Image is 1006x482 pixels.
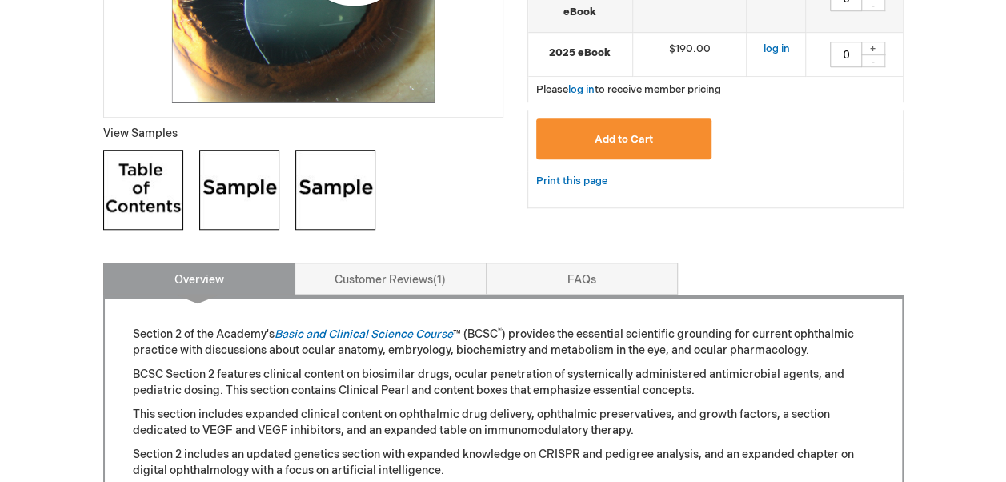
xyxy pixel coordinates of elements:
[536,118,712,159] button: Add to Cart
[568,83,595,96] a: log in
[498,327,502,336] sup: ®
[199,150,279,230] img: Click to view
[295,263,487,295] a: Customer Reviews1
[830,42,862,67] input: Qty
[133,447,874,479] p: Section 2 includes an updated genetics section with expanded knowledge on CRISPR and pedigree ana...
[103,263,295,295] a: Overview
[632,33,747,77] td: $190.00
[763,42,789,55] a: log in
[536,83,721,96] span: Please to receive member pricing
[295,150,375,230] img: Click to view
[536,171,607,191] a: Print this page
[861,42,885,55] div: +
[275,327,453,341] a: Basic and Clinical Science Course
[861,54,885,67] div: -
[486,263,678,295] a: FAQs
[133,327,874,359] p: Section 2 of the Academy's ™ (BCSC ) provides the essential scientific grounding for current opht...
[433,273,446,287] span: 1
[536,46,624,61] strong: 2025 eBook
[133,407,874,439] p: This section includes expanded clinical content on ophthalmic drug delivery, ophthalmic preservat...
[133,367,874,399] p: BCSC Section 2 features clinical content on biosimilar drugs, ocular penetration of systemically ...
[595,133,653,146] span: Add to Cart
[103,126,503,142] p: View Samples
[103,150,183,230] img: Click to view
